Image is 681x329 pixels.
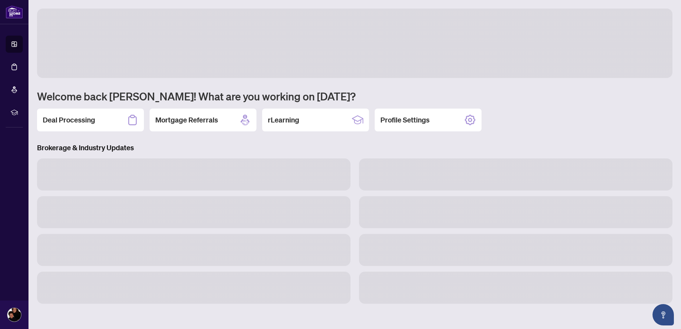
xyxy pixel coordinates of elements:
h2: Profile Settings [380,115,430,125]
img: logo [6,5,23,19]
h3: Brokerage & Industry Updates [37,143,672,153]
h2: Deal Processing [43,115,95,125]
button: Open asap [653,304,674,325]
h2: Mortgage Referrals [155,115,218,125]
h2: rLearning [268,115,299,125]
img: Profile Icon [7,308,21,322]
h1: Welcome back [PERSON_NAME]! What are you working on [DATE]? [37,89,672,103]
